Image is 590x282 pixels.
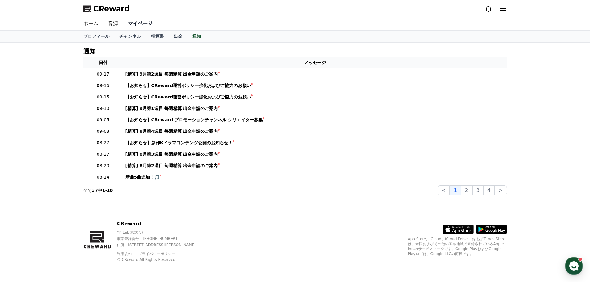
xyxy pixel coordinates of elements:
a: プロフィール [78,31,114,42]
div: 【お知らせ】CReward運営ポリシー強化およびご協力のお願い [125,82,251,89]
button: 3 [472,185,483,195]
strong: 10 [107,188,113,193]
div: [精算] 8月第2週目 毎週精算 出金申請のご案内 [125,163,218,169]
a: [精算] 8月第2週目 毎週精算 出金申請のご案内 [125,163,505,169]
p: 09-05 [86,117,120,123]
a: 【お知らせ】CReward運営ポリシー強化およびご協力のお願い [125,94,505,100]
p: 08-27 [86,151,120,158]
p: 08-27 [86,140,120,146]
div: 【お知らせ】新作Kドラマコンテンツ公開のお知らせ！ [125,140,233,146]
div: 【お知らせ】CReward プロモーションチャンネル クリエイター募集 [125,117,263,123]
a: 精算書 [146,31,169,42]
th: 日付 [83,57,123,68]
a: Messages [41,196,80,212]
p: App Store、iCloud、iCloud Drive、およびiTunes Storeは、米国およびその他の国や地域で登録されているApple Inc.のサービスマークです。Google P... [408,236,507,256]
a: 【お知らせ】CReward運営ポリシー強化およびご協力のお願い [125,82,505,89]
span: Settings [92,206,107,210]
a: プライバシーポリシー [138,252,175,256]
a: 通知 [190,31,203,42]
a: マイページ [127,17,154,30]
span: Messages [51,206,70,211]
strong: 1 [102,188,105,193]
a: 出金 [169,31,187,42]
p: 08-20 [86,163,120,169]
a: 新曲5曲追加！🎵 [125,174,505,180]
a: [精算] 9月第2週目 毎週精算 出金申請のご案内 [125,71,505,77]
p: 全て 中 - [83,187,113,193]
p: 09-15 [86,94,120,100]
a: 【お知らせ】CReward プロモーションチャンネル クリエイター募集 [125,117,505,123]
button: 2 [461,185,472,195]
span: CReward [93,4,130,14]
p: 09-10 [86,105,120,112]
div: [精算] 9月第1週目 毎週精算 出金申請のご案内 [125,105,218,112]
button: > [495,185,507,195]
a: Home [2,196,41,212]
button: 1 [450,185,461,195]
a: [精算] 8月第4週目 毎週精算 出金申請のご案内 [125,128,505,135]
p: 09-17 [86,71,120,77]
p: 09-16 [86,82,120,89]
a: チャンネル [114,31,146,42]
button: 4 [483,185,495,195]
p: CReward [117,220,206,228]
a: CReward [83,4,130,14]
div: 【お知らせ】CReward運営ポリシー強化およびご協力のお願い [125,94,251,100]
a: 【お知らせ】新作Kドラマコンテンツ公開のお知らせ！ [125,140,505,146]
div: [精算] 8月第3週目 毎週精算 出金申請のご案内 [125,151,218,158]
p: 09-03 [86,128,120,135]
div: 新曲5曲追加！🎵 [125,174,160,180]
span: Home [16,206,27,210]
p: YP Lab 株式会社 [117,230,206,235]
strong: 37 [92,188,98,193]
h4: 通知 [83,48,96,54]
th: メッセージ [123,57,507,68]
button: < [438,185,450,195]
div: [精算] 8月第4週目 毎週精算 出金申請のご案内 [125,128,218,135]
a: 利用規約 [117,252,136,256]
p: 住所 : [STREET_ADDRESS][PERSON_NAME] [117,242,206,247]
a: Settings [80,196,119,212]
p: © CReward All Rights Reserved. [117,257,206,262]
p: 08-14 [86,174,120,180]
a: [精算] 9月第1週目 毎週精算 出金申請のご案内 [125,105,505,112]
a: ホーム [78,17,103,30]
a: 音源 [103,17,123,30]
div: [精算] 9月第2週目 毎週精算 出金申請のご案内 [125,71,218,77]
a: [精算] 8月第3週目 毎週精算 出金申請のご案内 [125,151,505,158]
p: 事業登録番号 : [PHONE_NUMBER] [117,236,206,241]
